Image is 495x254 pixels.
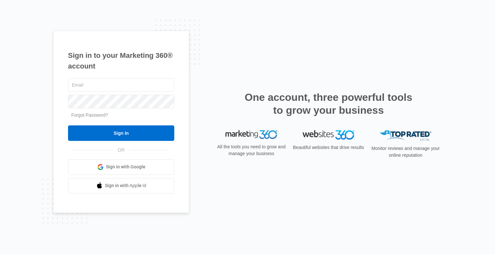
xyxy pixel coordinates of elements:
[380,130,432,141] img: Top Rated Local
[68,125,174,141] input: Sign In
[106,164,145,170] span: Sign in with Google
[369,145,442,159] p: Monitor reviews and manage your online reputation
[303,130,354,140] img: Websites 360
[68,78,174,92] input: Email
[68,178,174,194] a: Sign in with Apple Id
[215,143,288,157] p: All the tools you need to grow and manage your business
[68,159,174,175] a: Sign in with Google
[105,182,146,189] span: Sign in with Apple Id
[68,50,174,71] h1: Sign in to your Marketing 360® account
[113,147,129,153] span: OR
[71,112,108,118] a: Forgot Password?
[292,144,365,151] p: Beautiful websites that drive results
[225,130,277,139] img: Marketing 360
[243,91,414,117] h2: One account, three powerful tools to grow your business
